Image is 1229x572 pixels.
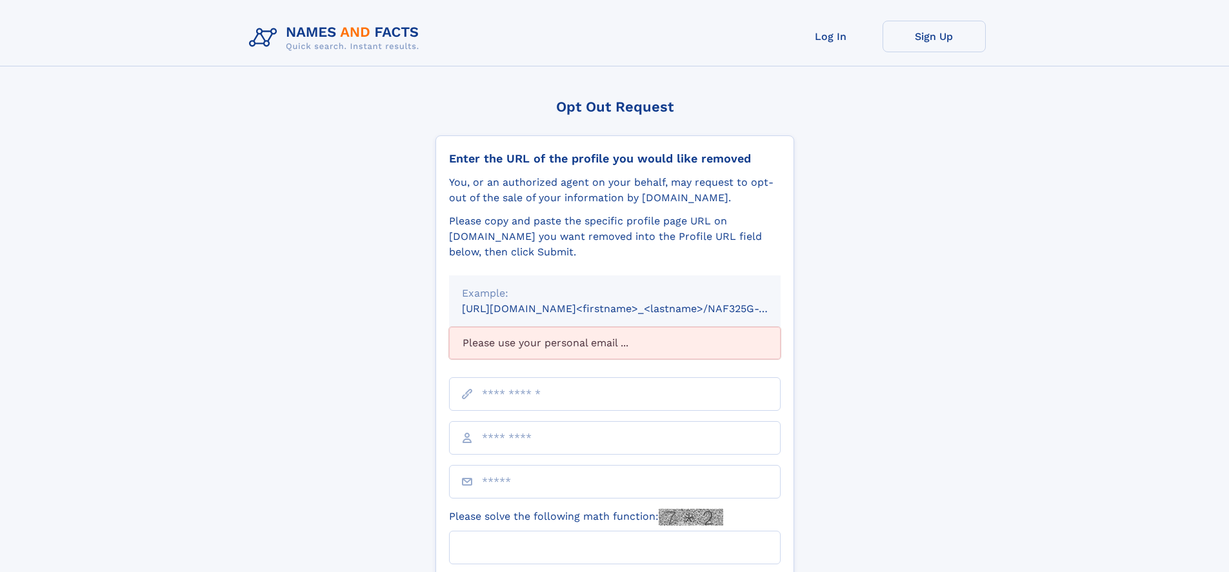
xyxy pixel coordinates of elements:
div: Please copy and paste the specific profile page URL on [DOMAIN_NAME] you want removed into the Pr... [449,213,781,260]
div: Example: [462,286,768,301]
div: Opt Out Request [435,99,794,115]
a: Log In [779,21,883,52]
img: Logo Names and Facts [244,21,430,55]
div: Enter the URL of the profile you would like removed [449,152,781,166]
label: Please solve the following math function: [449,509,723,526]
div: You, or an authorized agent on your behalf, may request to opt-out of the sale of your informatio... [449,175,781,206]
div: Please use your personal email ... [449,327,781,359]
a: Sign Up [883,21,986,52]
small: [URL][DOMAIN_NAME]<firstname>_<lastname>/NAF325G-xxxxxxxx [462,302,805,315]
